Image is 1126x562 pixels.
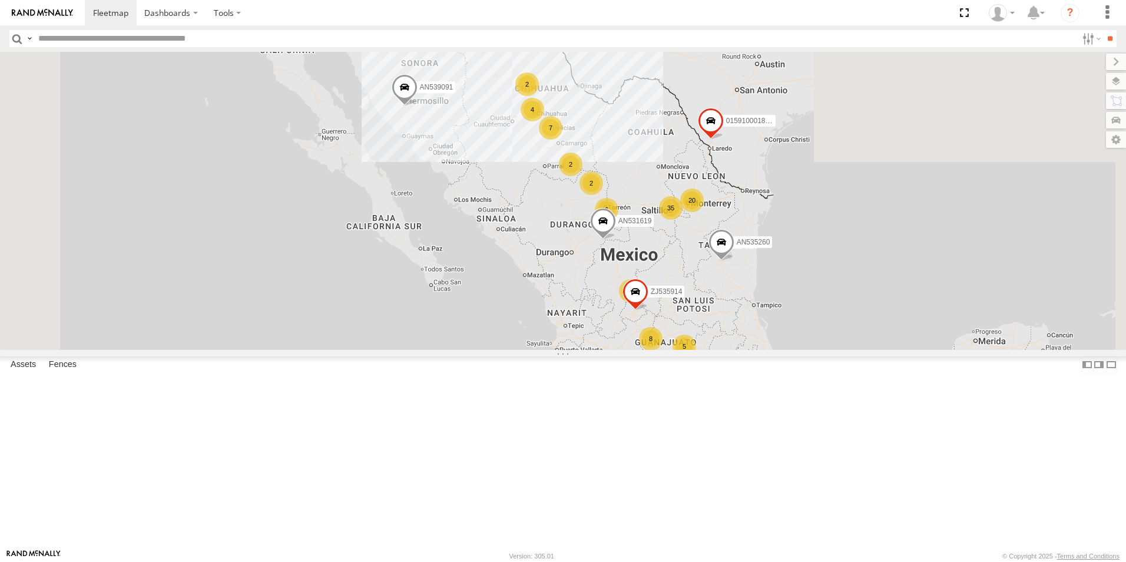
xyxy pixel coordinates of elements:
label: Dock Summary Table to the Left [1081,356,1093,373]
label: Search Query [25,30,34,47]
span: AN535260 [737,238,770,246]
div: © Copyright 2025 - [1002,553,1120,560]
span: ZJ535914 [651,287,682,296]
label: Hide Summary Table [1105,356,1117,373]
i: ? [1061,4,1079,22]
span: AN539091 [420,83,453,91]
label: Assets [5,356,42,373]
div: 2 [515,72,539,96]
label: Search Filter Options [1078,30,1103,47]
div: 35 [659,196,683,220]
a: Visit our Website [6,550,61,562]
div: 4 [521,98,544,121]
label: Dock Summary Table to the Right [1093,356,1105,373]
div: 6 [595,198,618,222]
span: 015910001811580 [726,117,785,125]
label: Map Settings [1106,131,1126,148]
label: Fences [43,356,82,373]
div: 8 [639,327,663,351]
div: 2 [559,153,582,176]
div: 7 [539,116,562,140]
div: 2 [579,171,603,195]
span: AN531619 [618,217,652,225]
div: Alonso Dominguez [985,4,1019,22]
div: 5 [673,335,696,358]
div: 20 [680,189,704,212]
img: rand-logo.svg [12,9,73,17]
a: Terms and Conditions [1057,553,1120,560]
div: 2 [619,279,643,303]
div: Version: 305.01 [509,553,554,560]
